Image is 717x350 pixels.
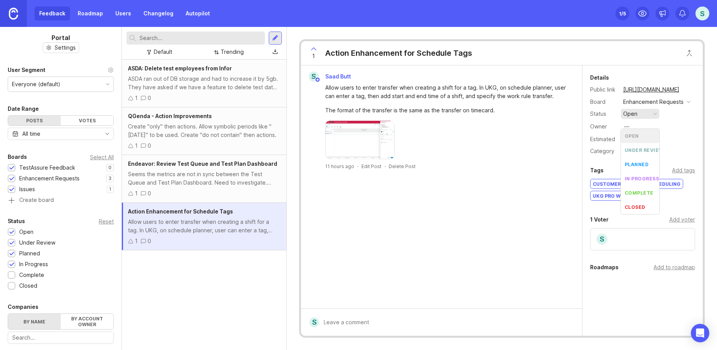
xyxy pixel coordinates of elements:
[325,121,394,159] img: https://canny-assets.io/images/c74238ba77062a34676d33bd464ba0ab.png
[623,98,684,106] div: Enhancement Requests
[43,42,79,53] button: Settings
[22,130,40,138] div: All time
[325,106,567,115] div: The format of the transfer is the same as the transfer on timecard.
[619,134,629,144] div: —
[109,186,111,192] p: 1
[128,208,233,215] span: Action Enhancement for Schedule Tags
[8,116,61,125] div: Posts
[591,191,630,200] div: UKG Pro WFM
[122,155,286,203] a: Endeavor: Review Test Queue and Test Plan DashboardSeems the metrics are not in sync between the ...
[108,165,111,171] p: 0
[122,107,286,155] a: QGenda - Action ImprovementsCreate "only" then actions. Allow symbolic periods like "[DATE]" to b...
[304,72,357,82] a: SSaad Butt
[135,94,138,102] div: 1
[122,203,286,250] a: Action Enhancement for Schedule TagsAllow users to enter transfer when creating a shift for a tag...
[99,219,114,223] div: Reset
[590,137,615,142] div: Estimated
[654,263,695,272] div: Add to roadmap
[128,75,280,92] div: ASDA ran out of DB storage and had to increase it by 5gb. They have asked if we have a feature to...
[623,110,637,118] div: open
[148,142,151,150] div: 0
[695,7,709,20] button: S
[108,175,111,182] p: 3
[73,7,108,20] a: Roadmap
[625,175,659,182] div: in progress
[669,215,695,224] div: Add voter
[8,104,39,113] div: Date Range
[128,113,212,119] span: QGenda - Action Improvements
[590,147,617,155] div: Category
[8,217,25,226] div: Status
[309,72,319,82] div: S
[314,77,320,83] img: member badge
[625,161,649,168] div: planned
[8,65,45,75] div: User Segment
[90,155,114,159] div: Select All
[325,163,354,170] a: 11 hours ago
[590,122,617,131] div: Owner
[19,282,37,290] div: Closed
[148,94,151,102] div: 0
[596,233,608,245] div: S
[19,228,33,236] div: Open
[624,122,629,131] div: —
[19,249,40,258] div: Planned
[617,146,636,156] a: Add
[325,73,351,80] span: Saad Butt
[8,152,27,162] div: Boards
[590,110,617,118] div: Status
[325,48,472,58] div: Action Enhancement for Schedule Tags
[8,314,61,329] label: By name
[12,80,60,88] div: Everyone (default)
[384,163,386,170] div: ·
[140,34,262,42] input: Search...
[590,215,609,224] div: 1 Voter
[61,116,113,125] div: Votes
[9,8,18,20] img: Canny Home
[55,44,76,52] span: Settings
[691,324,709,342] div: Open Intercom Messenger
[122,60,286,107] a: ASDA: Delete test employees from InforASDA ran out of DB storage and had to increase it by 5gb. T...
[181,7,215,20] a: Autopilot
[625,147,664,153] div: under review
[19,260,48,268] div: In Progress
[309,317,319,327] div: S
[312,52,315,60] span: 1
[19,174,80,183] div: Enhancement Requests
[590,98,617,106] div: Board
[19,163,75,172] div: TestAssure Feedback
[135,142,138,150] div: 1
[325,83,567,100] div: Allow users to enter transfer when creating a shift for a tag. In UKG, on schedule planner, user ...
[389,163,416,170] div: Delete Post
[625,204,645,210] div: closed
[19,185,35,193] div: Issues
[682,45,697,61] button: Close button
[672,166,695,175] div: Add tags
[111,7,136,20] a: Users
[590,73,609,82] div: Details
[8,197,114,204] a: Create board
[616,7,629,20] button: 1/5
[590,85,617,94] div: Public link
[61,314,113,329] label: By account owner
[590,263,619,272] div: Roadmaps
[154,48,172,56] div: Default
[8,302,38,312] div: Companies
[52,33,70,42] h1: Portal
[128,170,280,187] div: Seems the metrics are not in sync between the Test Queue and Test Plan Dashboard. Need to investi...
[621,85,682,95] a: [URL][DOMAIN_NAME]
[128,65,232,72] span: ASDA: Delete test employees from Infor
[625,190,654,196] div: complete
[135,237,138,245] div: 1
[647,179,683,188] div: Scheduling
[591,179,623,188] div: Customer
[148,237,151,245] div: 0
[148,189,151,198] div: 0
[101,131,113,137] svg: toggle icon
[590,166,604,175] div: Tags
[12,333,109,342] input: Search...
[361,163,381,170] div: Edit Post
